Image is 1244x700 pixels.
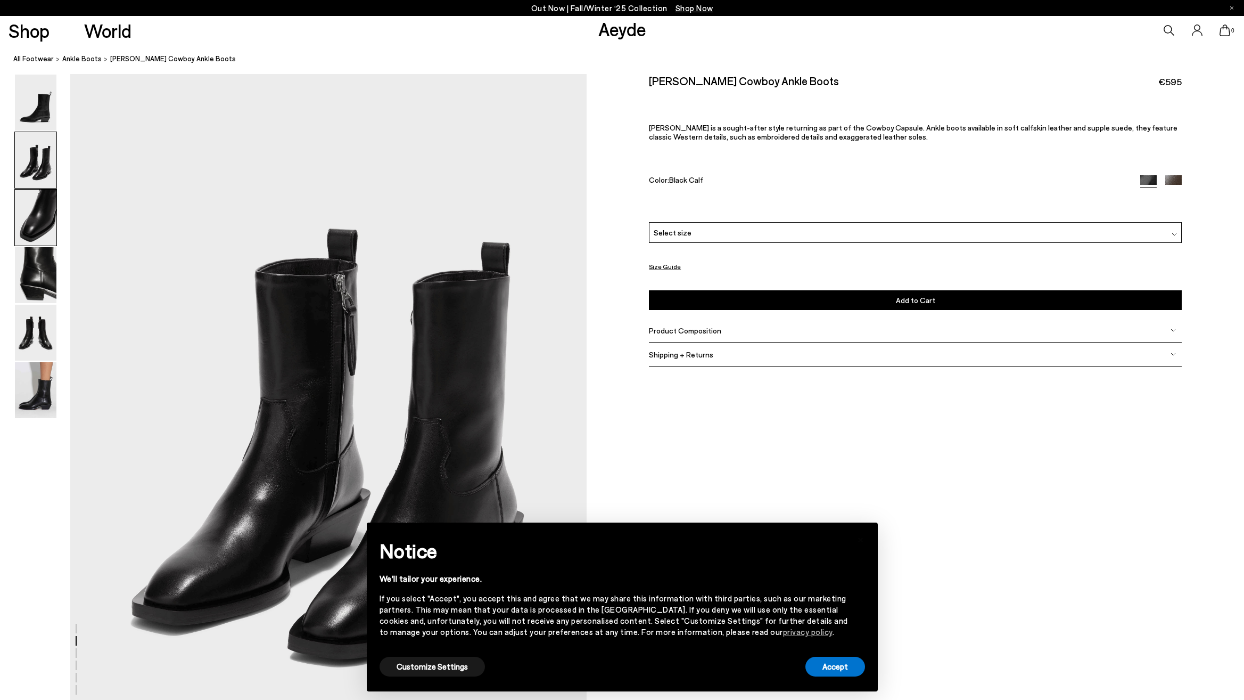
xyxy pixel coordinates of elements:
[649,260,681,273] button: Size Guide
[1220,25,1230,36] a: 0
[896,296,935,305] span: Add to Cart
[669,175,703,184] span: Black Calf
[1172,232,1177,237] img: svg%3E
[84,21,131,40] a: World
[1171,352,1176,357] img: svg%3E
[15,305,56,361] img: Luis Leather Cowboy Ankle Boots - Image 5
[848,526,874,551] button: Close this notice
[15,190,56,246] img: Luis Leather Cowboy Ankle Boots - Image 3
[15,75,56,131] img: Luis Leather Cowboy Ankle Boots - Image 1
[13,45,1244,74] nav: breadcrumb
[13,53,54,64] a: All Footwear
[649,290,1182,310] button: Add to Cart
[649,175,1123,188] div: Color:
[15,247,56,303] img: Luis Leather Cowboy Ankle Boots - Image 4
[1171,328,1176,333] img: svg%3E
[380,657,485,677] button: Customize Settings
[15,362,56,418] img: Luis Leather Cowboy Ankle Boots - Image 6
[1230,28,1235,34] span: 0
[62,54,102,63] span: ankle boots
[654,227,691,238] span: Select size
[380,537,848,565] h2: Notice
[783,627,833,637] a: privacy policy
[62,53,102,64] a: ankle boots
[380,593,848,638] div: If you select "Accept", you accept this and agree that we may share this information with third p...
[649,123,1182,141] p: [PERSON_NAME] is a sought-after style returning as part of the Cowboy Capsule. Ankle boots availa...
[380,573,848,584] div: We'll tailor your experience.
[598,18,646,40] a: Aeyde
[857,531,864,546] span: ×
[805,657,865,677] button: Accept
[110,53,236,64] span: [PERSON_NAME] Cowboy Ankle Boots
[649,74,839,87] h2: [PERSON_NAME] Cowboy Ankle Boots
[675,3,713,13] span: Navigate to /collections/new-in
[1158,75,1182,88] span: €595
[9,21,50,40] a: Shop
[649,350,713,359] span: Shipping + Returns
[649,326,721,335] span: Product Composition
[531,2,713,15] p: Out Now | Fall/Winter ‘25 Collection
[15,132,56,188] img: Luis Leather Cowboy Ankle Boots - Image 2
